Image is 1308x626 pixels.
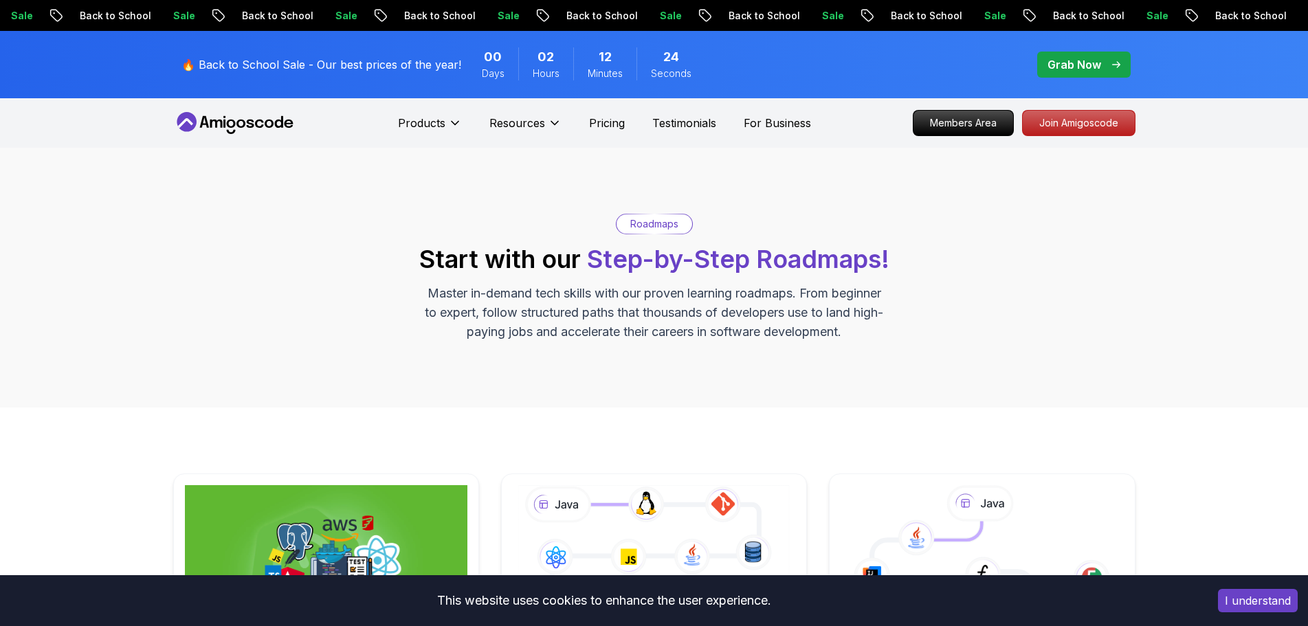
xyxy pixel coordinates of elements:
[533,67,559,80] span: Hours
[913,110,1014,136] a: Members Area
[716,9,760,23] p: Sale
[1109,9,1203,23] p: Back to School
[1047,56,1101,73] p: Grab Now
[10,585,1197,616] div: This website uses cookies to enhance the user experience.
[298,9,392,23] p: Back to School
[1203,9,1247,23] p: Sale
[785,9,878,23] p: Back to School
[651,67,691,80] span: Seconds
[489,115,562,142] button: Resources
[392,9,436,23] p: Sale
[913,111,1013,135] p: Members Area
[484,47,502,67] span: 0 Days
[230,9,274,23] p: Sale
[588,67,623,80] span: Minutes
[489,115,545,131] p: Resources
[181,56,461,73] p: 🔥 Back to School Sale - Our best prices of the year!
[623,9,716,23] p: Back to School
[67,9,111,23] p: Sale
[744,115,811,131] a: For Business
[630,217,678,231] p: Roadmaps
[1041,9,1085,23] p: Sale
[1023,111,1135,135] p: Join Amigoscode
[1022,110,1135,136] a: Join Amigoscode
[461,9,554,23] p: Back to School
[537,47,554,67] span: 2 Hours
[419,245,889,273] h2: Start with our
[482,67,505,80] span: Days
[587,244,889,274] span: Step-by-Step Roadmaps!
[1218,589,1298,612] button: Accept cookies
[136,9,230,23] p: Back to School
[398,115,445,131] p: Products
[599,47,612,67] span: 12 Minutes
[947,9,1041,23] p: Back to School
[423,284,885,342] p: Master in-demand tech skills with our proven learning roadmaps. From beginner to expert, follow s...
[663,47,679,67] span: 24 Seconds
[589,115,625,131] a: Pricing
[878,9,922,23] p: Sale
[398,115,462,142] button: Products
[652,115,716,131] a: Testimonials
[554,9,598,23] p: Sale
